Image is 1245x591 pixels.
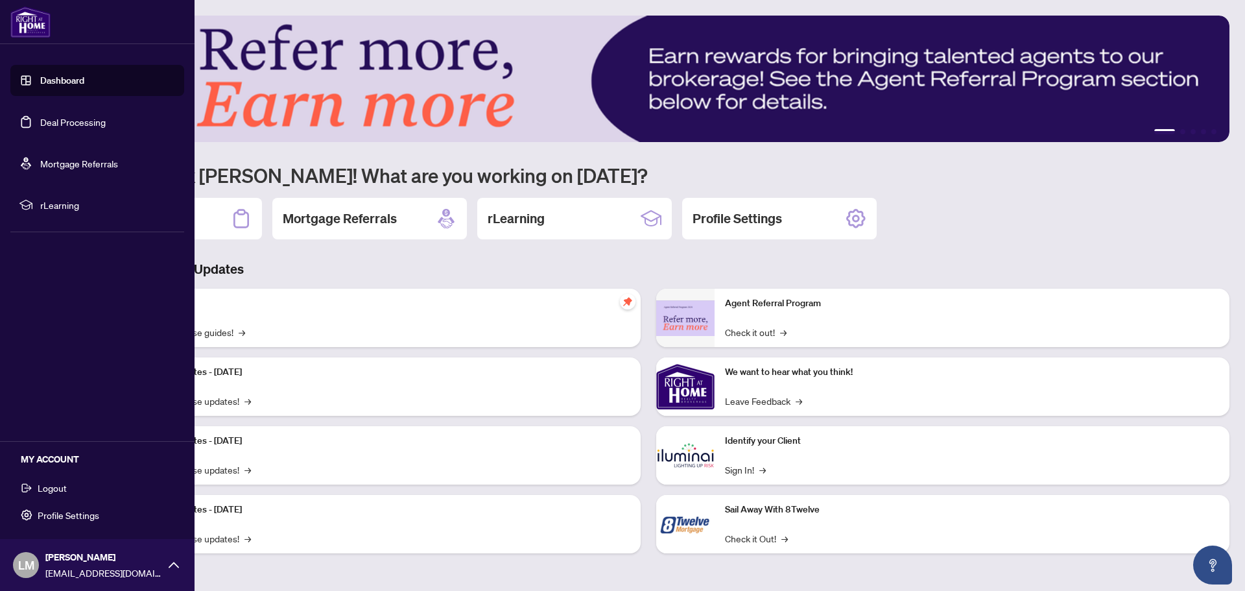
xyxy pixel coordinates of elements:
[781,531,788,546] span: →
[725,463,766,477] a: Sign In!→
[38,477,67,498] span: Logout
[1180,129,1185,134] button: 2
[1193,546,1232,585] button: Open asap
[725,434,1219,448] p: Identify your Client
[725,296,1219,311] p: Agent Referral Program
[725,325,787,339] a: Check it out!→
[1201,129,1206,134] button: 4
[656,357,715,416] img: We want to hear what you think!
[239,325,245,339] span: →
[40,198,175,212] span: rLearning
[725,531,788,546] a: Check it Out!→
[620,294,635,309] span: pushpin
[725,503,1219,517] p: Sail Away With 8Twelve
[45,550,162,564] span: [PERSON_NAME]
[40,158,118,169] a: Mortgage Referrals
[45,566,162,580] span: [EMAIL_ADDRESS][DOMAIN_NAME]
[283,210,397,228] h2: Mortgage Referrals
[488,210,545,228] h2: rLearning
[136,434,630,448] p: Platform Updates - [DATE]
[67,163,1229,187] h1: Welcome back [PERSON_NAME]! What are you working on [DATE]?
[67,260,1229,278] h3: Brokerage & Industry Updates
[656,300,715,336] img: Agent Referral Program
[244,394,251,408] span: →
[725,365,1219,380] p: We want to hear what you think!
[244,531,251,546] span: →
[40,116,106,128] a: Deal Processing
[656,495,715,553] img: Sail Away With 8Twelve
[38,505,99,525] span: Profile Settings
[796,394,802,408] span: →
[136,296,630,311] p: Self-Help
[693,210,782,228] h2: Profile Settings
[10,477,184,499] button: Logout
[656,426,715,485] img: Identify your Client
[1154,129,1175,134] button: 1
[1191,129,1196,134] button: 3
[67,16,1229,142] img: Slide 0
[759,463,766,477] span: →
[136,365,630,380] p: Platform Updates - [DATE]
[40,75,84,86] a: Dashboard
[18,556,34,574] span: LM
[725,394,802,408] a: Leave Feedback→
[21,452,184,466] h5: MY ACCOUNT
[10,504,184,526] button: Profile Settings
[780,325,787,339] span: →
[10,6,51,38] img: logo
[244,463,251,477] span: →
[136,503,630,517] p: Platform Updates - [DATE]
[1211,129,1216,134] button: 5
